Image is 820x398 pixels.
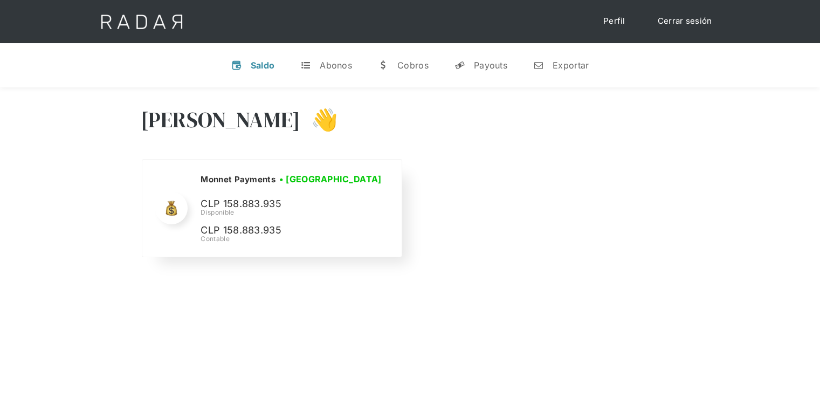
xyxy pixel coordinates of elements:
[201,223,362,238] p: CLP 158.883.935
[397,60,429,71] div: Cobros
[320,60,352,71] div: Abonos
[533,60,544,71] div: n
[201,196,362,212] p: CLP 158.883.935
[279,173,382,186] h3: • [GEOGRAPHIC_DATA]
[553,60,589,71] div: Exportar
[251,60,275,71] div: Saldo
[474,60,507,71] div: Payouts
[592,11,636,32] a: Perfil
[454,60,465,71] div: y
[201,234,385,244] div: Contable
[300,60,311,71] div: t
[141,106,301,133] h3: [PERSON_NAME]
[300,106,338,133] h3: 👋
[378,60,389,71] div: w
[201,174,275,185] h2: Monnet Payments
[647,11,723,32] a: Cerrar sesión
[201,208,385,217] div: Disponible
[231,60,242,71] div: v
